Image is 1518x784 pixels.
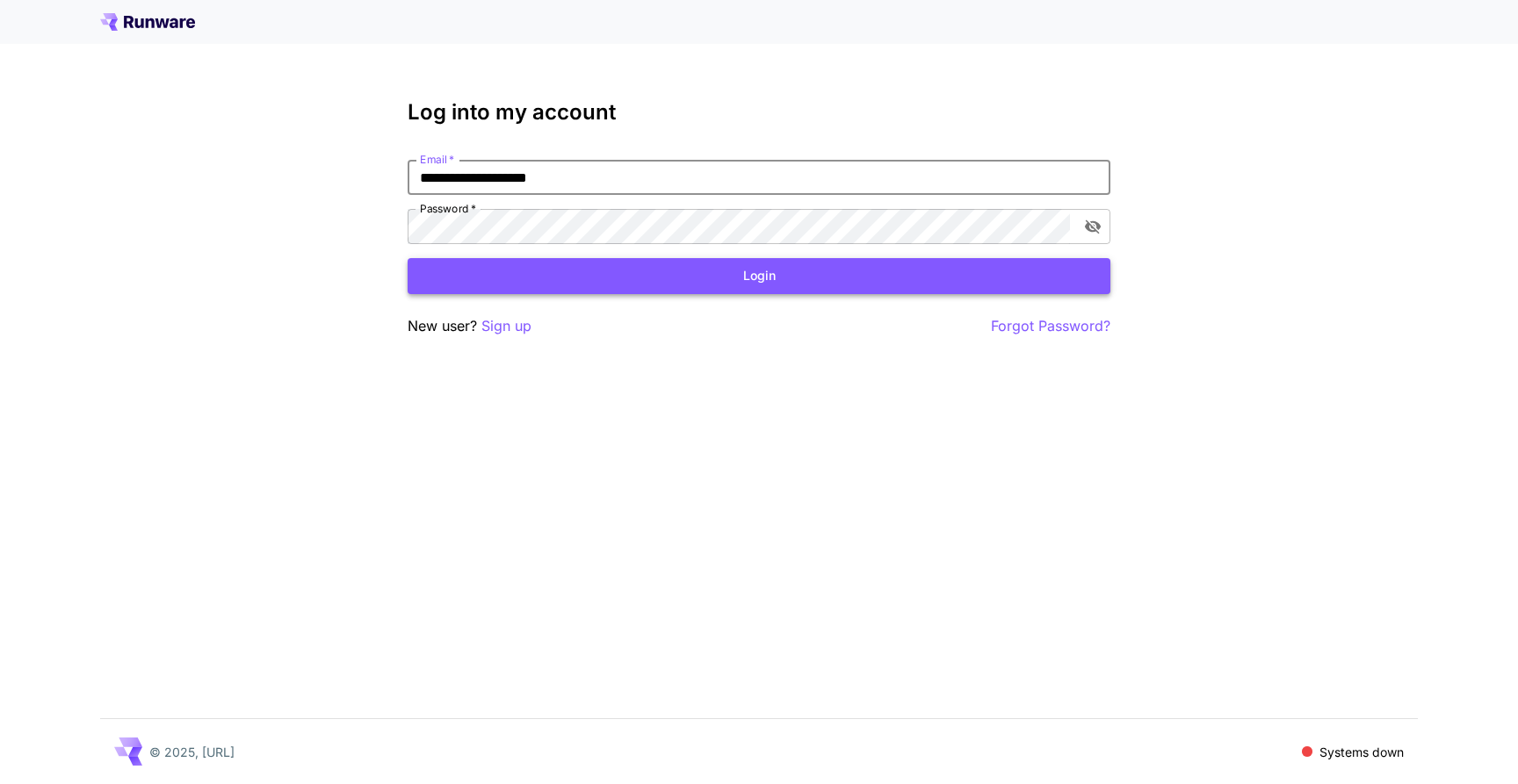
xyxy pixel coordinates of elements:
[408,258,1110,294] button: Login
[420,201,476,216] label: Password
[991,315,1110,337] button: Forgot Password?
[1077,211,1109,242] button: toggle password visibility
[408,315,531,337] p: New user?
[149,743,235,761] p: © 2025, [URL]
[481,315,531,337] button: Sign up
[408,100,1110,125] h3: Log into my account
[1319,743,1404,761] p: Systems down
[420,152,454,167] label: Email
